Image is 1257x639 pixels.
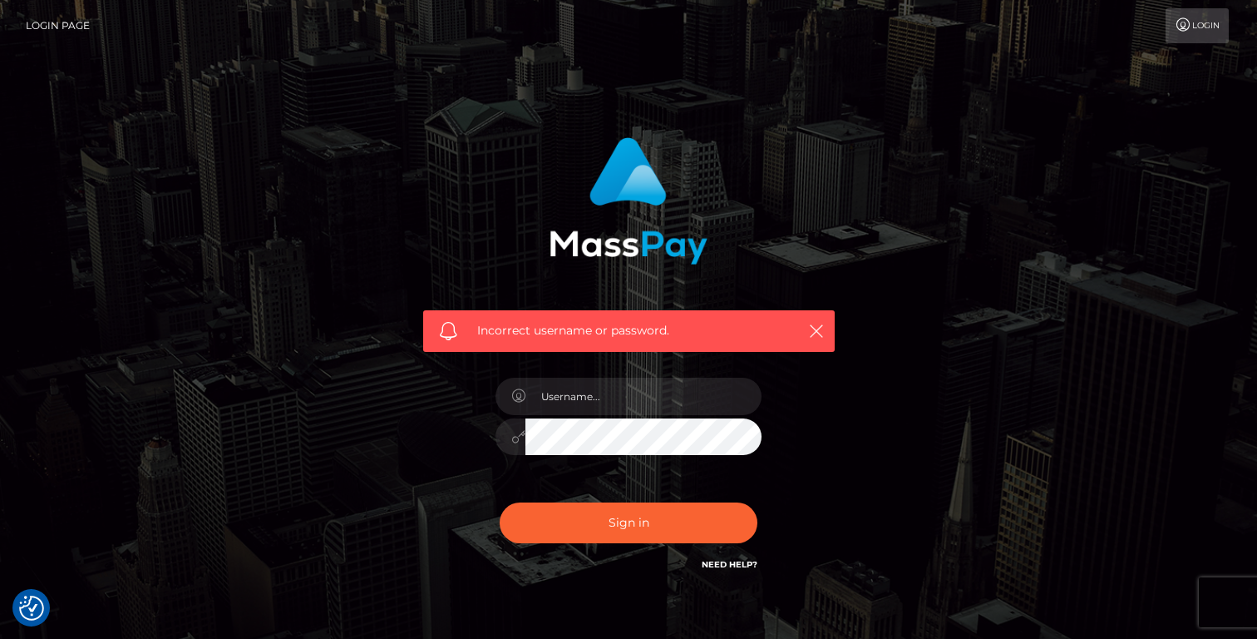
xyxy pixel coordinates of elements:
[550,137,707,265] img: MassPay Login
[477,322,781,339] span: Incorrect username or password.
[1166,8,1229,43] a: Login
[525,378,762,415] input: Username...
[500,503,757,543] button: Sign in
[19,596,44,621] img: Revisit consent button
[702,559,757,570] a: Need Help?
[26,8,90,43] a: Login Page
[19,596,44,621] button: Consent Preferences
